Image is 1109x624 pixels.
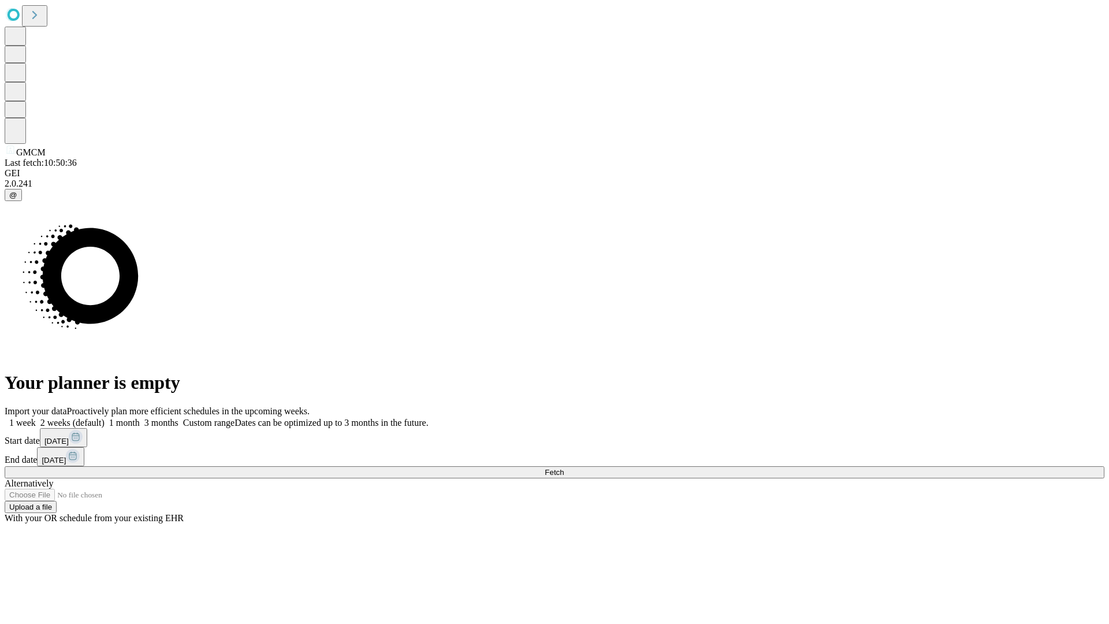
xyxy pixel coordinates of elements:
[5,428,1104,447] div: Start date
[40,418,105,428] span: 2 weeks (default)
[5,513,184,523] span: With your OR schedule from your existing EHR
[5,168,1104,179] div: GEI
[9,191,17,199] span: @
[144,418,178,428] span: 3 months
[183,418,235,428] span: Custom range
[5,372,1104,393] h1: Your planner is empty
[40,428,87,447] button: [DATE]
[9,418,36,428] span: 1 week
[5,478,53,488] span: Alternatively
[67,406,310,416] span: Proactively plan more efficient schedules in the upcoming weeks.
[37,447,84,466] button: [DATE]
[5,447,1104,466] div: End date
[5,501,57,513] button: Upload a file
[42,456,66,465] span: [DATE]
[545,468,564,477] span: Fetch
[5,406,67,416] span: Import your data
[109,418,140,428] span: 1 month
[16,147,46,157] span: GMCM
[5,179,1104,189] div: 2.0.241
[5,158,77,168] span: Last fetch: 10:50:36
[235,418,428,428] span: Dates can be optimized up to 3 months in the future.
[44,437,69,445] span: [DATE]
[5,466,1104,478] button: Fetch
[5,189,22,201] button: @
